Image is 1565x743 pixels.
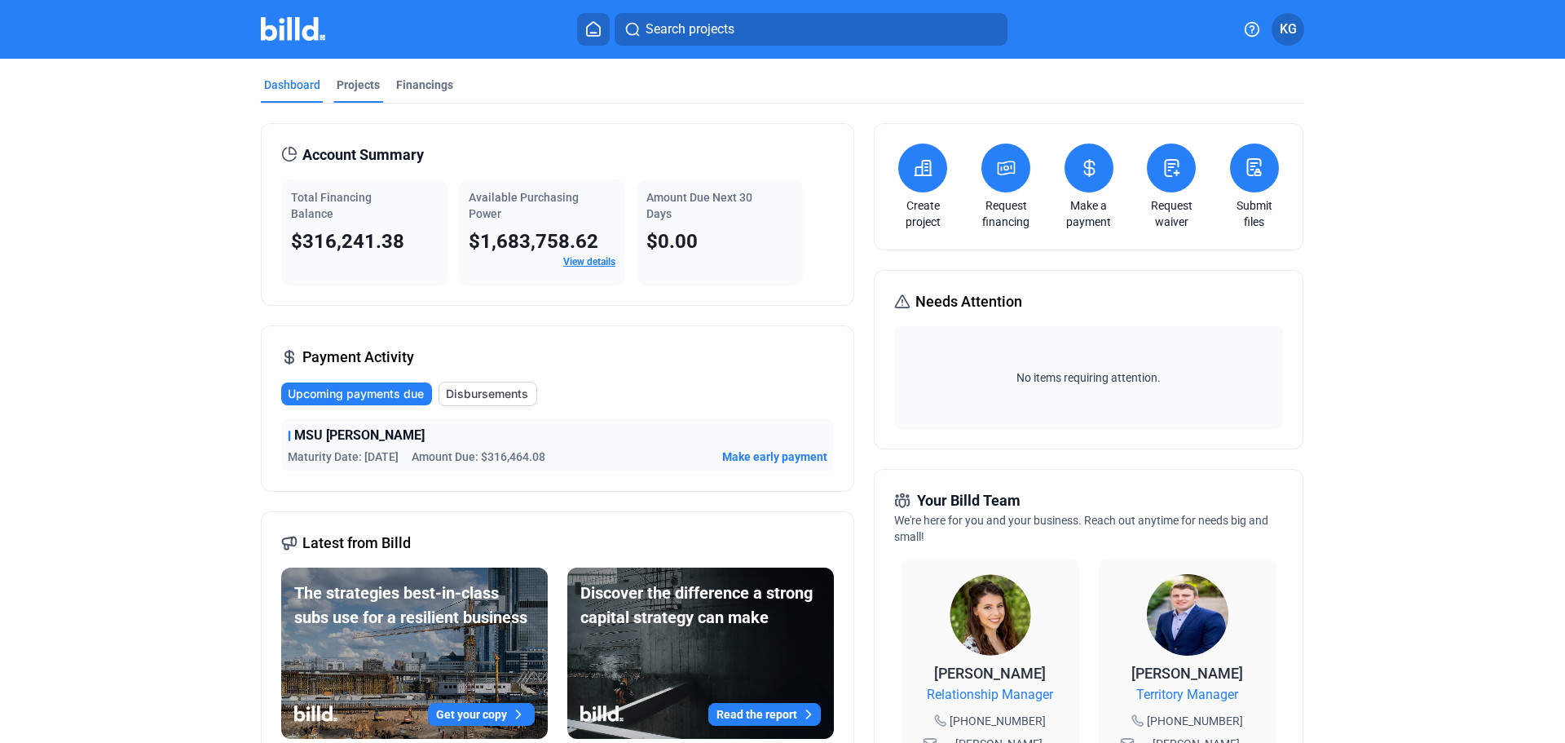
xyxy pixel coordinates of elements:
span: Search projects [646,20,734,39]
span: Total Financing Balance [291,191,372,220]
button: Make early payment [722,449,827,465]
span: MSU [PERSON_NAME] [294,426,425,445]
span: $1,683,758.62 [469,230,598,253]
span: KG [1280,20,1297,39]
img: Billd Company Logo [261,17,325,41]
div: Projects [337,77,380,93]
span: Disbursements [446,386,528,402]
div: Discover the difference a strong capital strategy can make [580,581,821,630]
span: We're here for you and your business. Reach out anytime for needs big and small! [894,514,1268,543]
span: Payment Activity [302,346,414,369]
span: Maturity Date: [DATE] [288,449,399,465]
a: Create project [894,197,951,230]
div: Financings [396,77,453,93]
a: Request waiver [1143,197,1200,230]
span: Territory Manager [1136,685,1238,705]
span: [PERSON_NAME] [934,665,1046,682]
span: Upcoming payments due [288,386,424,402]
span: [PHONE_NUMBER] [1147,713,1243,729]
button: Upcoming payments due [281,383,432,405]
span: Available Purchasing Power [469,191,579,220]
a: Request financing [977,197,1034,230]
span: $316,241.38 [291,230,404,253]
button: Search projects [615,13,1007,46]
span: Amount Due: $316,464.08 [412,449,545,465]
a: View details [563,256,615,268]
span: $0.00 [646,230,698,253]
img: Territory Manager [1147,574,1228,656]
span: Your Billd Team [917,489,1021,512]
span: Latest from Billd [302,532,411,555]
button: Read the report [708,703,821,726]
img: Relationship Manager [950,574,1031,656]
span: Relationship Manager [927,685,1053,705]
div: Dashboard [264,77,320,93]
span: [PERSON_NAME] [1131,665,1243,682]
span: Needs Attention [915,290,1022,313]
a: Submit files [1226,197,1283,230]
div: The strategies best-in-class subs use for a resilient business [294,581,535,630]
button: Get your copy [428,703,535,726]
a: Make a payment [1060,197,1118,230]
span: Amount Due Next 30 Days [646,191,752,220]
button: Disbursements [439,382,537,406]
button: KG [1272,13,1304,46]
span: Account Summary [302,144,424,166]
span: [PHONE_NUMBER] [950,713,1046,729]
span: No items requiring attention. [901,369,1276,386]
